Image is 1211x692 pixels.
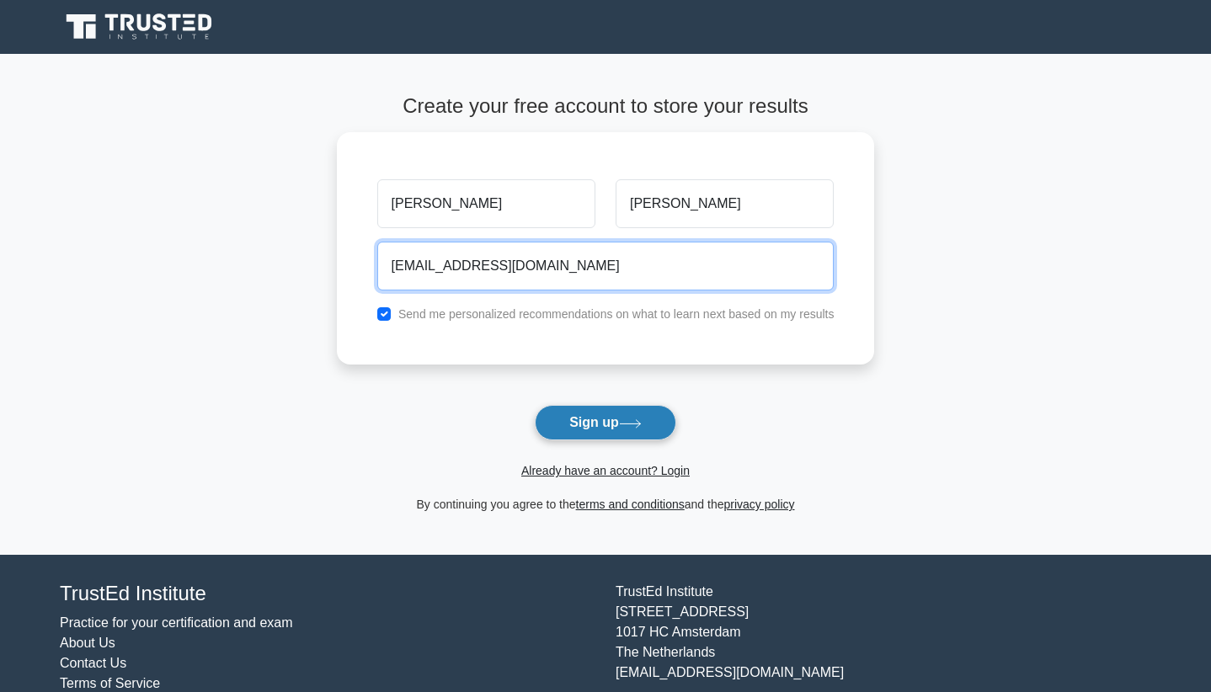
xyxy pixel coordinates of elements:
a: Contact Us [60,656,126,670]
a: privacy policy [724,498,795,511]
div: By continuing you agree to the and the [327,494,885,514]
button: Sign up [535,405,676,440]
a: Terms of Service [60,676,160,690]
h4: Create your free account to store your results [337,94,875,119]
input: Last name [616,179,834,228]
label: Send me personalized recommendations on what to learn next based on my results [398,307,835,321]
input: First name [377,179,595,228]
a: terms and conditions [576,498,685,511]
a: Already have an account? Login [521,464,690,477]
a: Practice for your certification and exam [60,615,293,630]
h4: TrustEd Institute [60,582,595,606]
a: About Us [60,636,115,650]
input: Email [377,242,835,290]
